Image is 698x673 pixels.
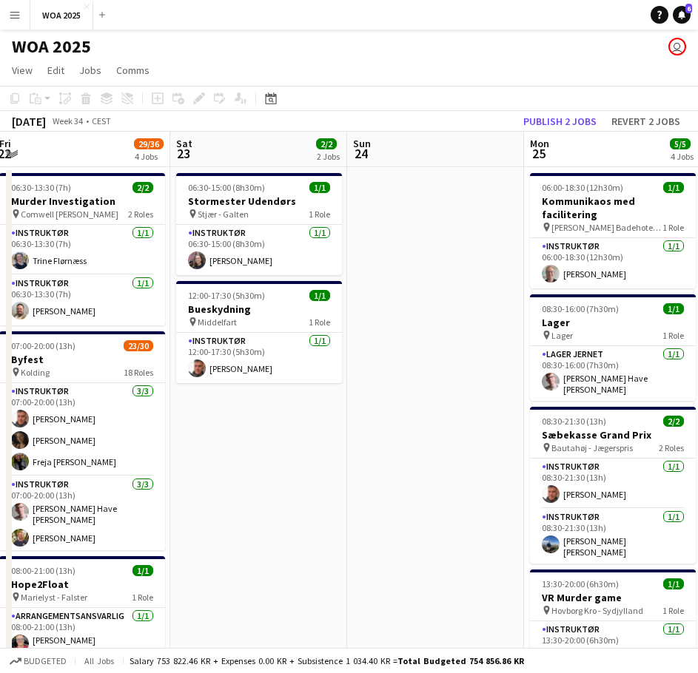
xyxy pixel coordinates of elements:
a: Jobs [73,61,107,80]
span: 1/1 [309,182,330,193]
span: 1/1 [309,290,330,301]
span: 5/5 [670,138,691,149]
h3: Lager [530,316,696,329]
span: 06:30-15:00 (8h30m) [188,182,265,193]
span: Stjær - Galten [198,209,249,220]
span: Budgeted [24,656,67,666]
app-card-role: Instruktør1/106:30-15:00 (8h30m)[PERSON_NAME] [176,225,342,275]
span: 18 Roles [124,367,153,378]
span: 25 [528,145,549,162]
app-job-card: 13:30-20:00 (6h30m)1/1VR Murder game Hovborg Kro - Sydjylland1 RoleInstruktør1/113:30-20:00 (6h30... [530,569,696,672]
app-card-role: Instruktør1/108:30-21:30 (13h)[PERSON_NAME] [PERSON_NAME] [530,509,696,564]
span: Comwell [PERSON_NAME] [21,209,118,220]
span: 2 Roles [659,442,684,453]
h3: Stormester Udendørs [176,195,342,208]
span: View [12,64,33,77]
app-job-card: 08:30-16:00 (7h30m)1/1Lager Lager1 RoleLager Jernet1/108:30-16:00 (7h30m)[PERSON_NAME] Have [PERS... [530,294,696,401]
span: 29/36 [134,138,164,149]
span: Jobs [79,64,101,77]
button: WOA 2025 [30,1,93,30]
h1: WOA 2025 [12,35,91,58]
span: 1/1 [663,182,684,193]
span: 2/2 [132,182,153,193]
app-card-role: Instruktør1/106:00-18:30 (12h30m)[PERSON_NAME] [530,238,696,288]
div: CEST [92,115,111,126]
span: 23 [174,145,192,162]
span: Hovborg Kro - Sydjylland [551,605,643,616]
span: Kolding [21,367,50,378]
a: Comms [110,61,155,80]
span: 1/1 [132,565,153,576]
div: 4 Jobs [135,151,163,162]
span: Sun [353,137,371,150]
span: Lager [551,330,573,341]
span: Bautahøj - Jægerspris [551,442,633,453]
h3: Bueskydning [176,302,342,316]
span: 1 Role [662,330,684,341]
span: 1/1 [663,578,684,589]
span: [PERSON_NAME] Badehotel - [GEOGRAPHIC_DATA] [551,222,662,233]
div: [DATE] [12,114,46,129]
button: Publish 2 jobs [517,112,603,131]
h3: VR Murder game [530,591,696,604]
app-card-role: Instruktør1/112:00-17:30 (5h30m)[PERSON_NAME] [176,333,342,383]
span: All jobs [81,655,117,666]
span: Week 34 [49,115,86,126]
span: 07:00-20:00 (13h) [11,340,75,351]
app-card-role: Lager Jernet1/108:30-16:00 (7h30m)[PERSON_NAME] Have [PERSON_NAME] [PERSON_NAME] [530,346,696,401]
div: 2 Jobs [317,151,340,162]
span: 1 Role [662,222,684,233]
span: Middelfart [198,317,237,328]
app-job-card: 06:30-15:00 (8h30m)1/1Stormester Udendørs Stjær - Galten1 RoleInstruktør1/106:30-15:00 (8h30m)[PE... [176,173,342,275]
span: Mon [530,137,549,150]
span: Total Budgeted 754 856.86 KR [397,655,524,666]
span: Marielyst - Falster [21,592,87,603]
span: 1/1 [663,303,684,314]
app-job-card: 08:30-21:30 (13h)2/2Sæbekasse Grand Prix Bautahøj - Jægerspris2 RolesInstruktør1/108:30-21:30 (13... [530,407,696,564]
span: 2/2 [316,138,337,149]
app-card-role: Instruktør1/113:30-20:00 (6h30m)[PERSON_NAME] [530,621,696,672]
span: 06:00-18:30 (12h30m) [542,182,623,193]
a: View [6,61,38,80]
span: 1 Role [662,605,684,616]
span: Comms [116,64,150,77]
span: 13:30-20:00 (6h30m) [542,578,619,589]
span: Edit [47,64,64,77]
span: Sat [176,137,192,150]
span: 06:30-13:30 (7h) [11,182,71,193]
h3: Sæbekasse Grand Prix [530,428,696,442]
app-job-card: 12:00-17:30 (5h30m)1/1Bueskydning Middelfart1 RoleInstruktør1/112:00-17:30 (5h30m)[PERSON_NAME] [176,281,342,383]
div: Salary 753 822.46 KR + Expenses 0.00 KR + Subsistence 1 034.40 KR = [130,655,524,666]
span: 1 Role [132,592,153,603]
span: 08:30-16:00 (7h30m) [542,303,619,314]
span: 23/30 [124,340,153,351]
a: Edit [41,61,70,80]
app-user-avatar: Drift Drift [668,38,686,55]
span: 1 Role [309,209,330,220]
div: 4 Jobs [671,151,694,162]
a: 6 [673,6,691,24]
button: Budgeted [7,653,69,669]
span: 08:00-21:00 (13h) [11,565,75,576]
button: Revert 2 jobs [605,112,686,131]
app-card-role: Instruktør1/108:30-21:30 (13h)[PERSON_NAME] [530,459,696,509]
app-job-card: 06:00-18:30 (12h30m)1/1Kommunikaos med facilitering [PERSON_NAME] Badehotel - [GEOGRAPHIC_DATA]1 ... [530,173,696,288]
span: 2 Roles [128,209,153,220]
span: 6 [685,4,692,13]
h3: Kommunikaos med facilitering [530,195,696,221]
span: 2/2 [663,416,684,427]
span: 12:00-17:30 (5h30m) [188,290,265,301]
span: 08:30-21:30 (13h) [542,416,606,427]
span: 24 [351,145,371,162]
span: 1 Role [309,317,330,328]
